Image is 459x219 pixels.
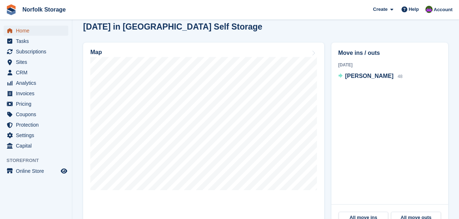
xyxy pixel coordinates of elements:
[4,109,68,119] a: menu
[83,22,262,32] h2: [DATE] in [GEOGRAPHIC_DATA] Self Storage
[4,141,68,151] a: menu
[345,73,394,79] span: [PERSON_NAME]
[4,26,68,36] a: menu
[60,167,68,175] a: Preview store
[16,67,59,78] span: CRM
[7,157,72,164] span: Storefront
[16,109,59,119] span: Coupons
[20,4,69,16] a: Norfolk Storage
[16,88,59,98] span: Invoices
[16,130,59,140] span: Settings
[373,6,387,13] span: Create
[338,49,441,57] h2: Move ins / outs
[16,26,59,36] span: Home
[338,62,441,68] div: [DATE]
[434,6,452,13] span: Account
[16,47,59,57] span: Subscriptions
[16,36,59,46] span: Tasks
[4,166,68,176] a: menu
[4,130,68,140] a: menu
[4,78,68,88] a: menu
[16,120,59,130] span: Protection
[90,49,102,56] h2: Map
[425,6,433,13] img: Tom Pearson
[4,47,68,57] a: menu
[16,166,59,176] span: Online Store
[16,78,59,88] span: Analytics
[4,36,68,46] a: menu
[4,57,68,67] a: menu
[16,99,59,109] span: Pricing
[16,141,59,151] span: Capital
[398,74,402,79] span: 48
[4,99,68,109] a: menu
[4,120,68,130] a: menu
[4,88,68,98] a: menu
[409,6,419,13] span: Help
[4,67,68,78] a: menu
[16,57,59,67] span: Sites
[338,72,403,81] a: [PERSON_NAME] 48
[6,4,17,15] img: stora-icon-8386f47178a22dfd0bd8f6a31ec36ba5ce8667c1dd55bd0f319d3a0aa187defe.svg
